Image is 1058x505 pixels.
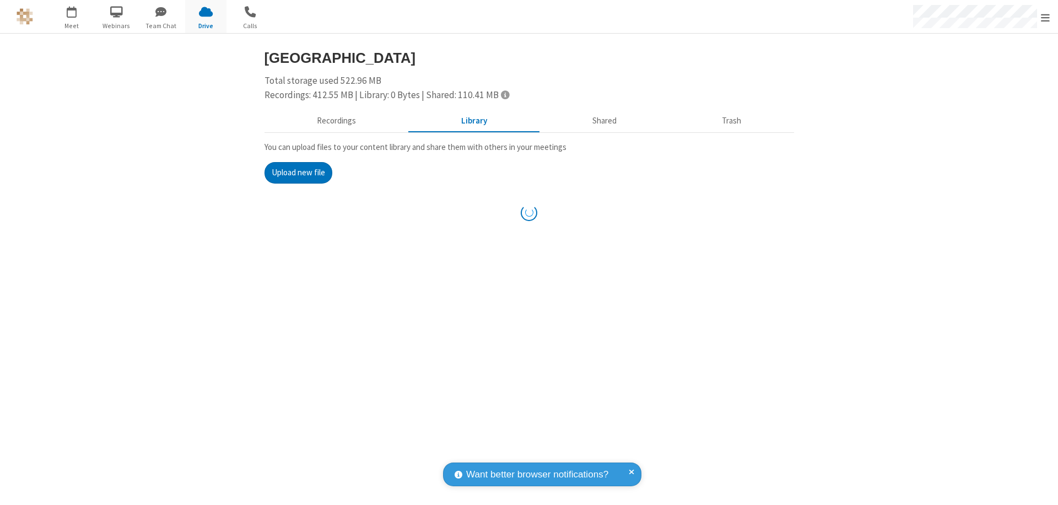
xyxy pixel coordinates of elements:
[264,141,794,154] p: You can upload files to your content library and share them with others in your meetings
[540,111,670,132] button: Shared during meetings
[51,21,93,31] span: Meet
[185,21,226,31] span: Drive
[264,88,794,103] div: Recordings: 412.55 MB | Library: 0 Bytes | Shared: 110.41 MB
[17,8,33,25] img: QA Selenium DO NOT DELETE OR CHANGE
[409,111,540,132] button: Content library
[264,74,794,102] div: Total storage used 522.96 MB
[264,162,332,184] button: Upload new file
[96,21,137,31] span: Webinars
[1030,476,1050,497] iframe: Chat
[264,50,794,66] h3: [GEOGRAPHIC_DATA]
[466,468,608,482] span: Want better browser notifications?
[501,90,509,99] span: Totals displayed include files that have been moved to the trash.
[264,111,409,132] button: Recorded meetings
[141,21,182,31] span: Team Chat
[670,111,794,132] button: Trash
[230,21,271,31] span: Calls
